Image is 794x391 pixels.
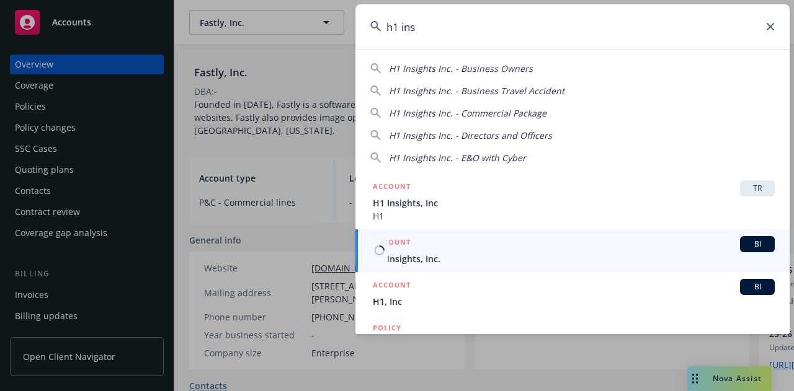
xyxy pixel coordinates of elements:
span: H1 Insights, Inc [373,196,775,209]
a: ACCOUNTBIH1 Insights, Inc. [355,229,790,272]
span: H1 Insights Inc. - Business Owners [389,63,533,74]
h5: ACCOUNT [373,279,411,294]
span: H1 Insights Inc. - Business Travel Accident [389,85,564,97]
span: H1 Insights Inc. - E&O with Cyber [389,152,526,164]
h5: ACCOUNT [373,236,411,251]
span: BI [745,281,770,292]
a: ACCOUNTTRH1 Insights, IncH1 [355,174,790,229]
span: H1 [373,209,775,222]
h5: ACCOUNT [373,180,411,195]
span: TR [745,183,770,194]
a: POLICY [355,315,790,368]
span: H1 Insights Inc. - Directors and Officers [389,130,552,141]
span: BI [745,239,770,250]
span: H1 Insights, Inc. [373,252,775,265]
span: H1 Insights Inc. - Commercial Package [389,107,546,119]
input: Search... [355,4,790,49]
a: ACCOUNTBIH1, Inc [355,272,790,315]
h5: POLICY [373,322,401,334]
span: H1, Inc [373,295,775,308]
